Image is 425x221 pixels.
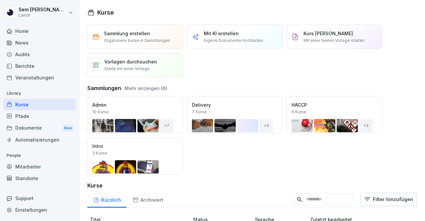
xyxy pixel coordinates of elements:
div: + 7 [160,119,173,132]
p: Library [3,88,76,99]
h3: Kurse [87,181,417,189]
h1: Kurse [97,8,114,17]
p: Sem [PERSON_NAME] [19,7,67,13]
a: News [3,37,76,49]
p: Lanch [19,13,67,18]
p: Eigene Dokumente hochladen [204,38,263,44]
a: DokumenteNew [3,122,76,134]
p: 10 Kurse [92,109,109,115]
a: Veranstaltungen [3,72,76,83]
p: Mit KI erstellen [204,30,239,37]
a: Intro3 Kurse [87,137,183,174]
p: Sammlung erstellen [104,30,150,37]
p: Intro [92,143,178,150]
button: Mehr anzeigen (6) [125,85,167,92]
h3: Sammlungen [87,84,121,92]
a: Kurse [3,99,76,110]
a: Audits [3,49,76,60]
a: Admin10 Kurse+7 [87,96,183,133]
a: Standorte [3,172,76,184]
a: HACCP6 Kurse+3 [287,96,382,133]
p: Delivery [192,101,278,108]
p: People [3,150,76,161]
p: Organisiere Kurse in Sammlungen [104,38,170,44]
p: 7 Kurse [192,109,207,115]
p: 6 Kurse [292,109,306,115]
p: Admin [92,101,178,108]
div: Dokumente [3,122,76,134]
p: Starte mit einer Vorlage [104,66,150,72]
p: Kurs [PERSON_NAME] [303,30,353,37]
p: Mit einer leeren Vorlage starten [303,38,365,44]
a: Archiviert [127,191,169,208]
p: Vorlagen durchsuchen [104,58,157,65]
a: Einstellungen [3,204,76,216]
div: + 3 [359,119,373,132]
div: + 4 [260,119,273,132]
p: HACCP [292,101,377,108]
p: 3 Kurse [92,150,107,156]
div: New [62,124,74,132]
a: Automatisierungen [3,134,76,146]
div: Support [3,192,76,204]
button: Filter hinzufügen [360,193,417,206]
a: Mitarbeiter [3,161,76,172]
a: Pfade [3,110,76,122]
a: Delivery7 Kurse+4 [187,96,283,133]
a: Home [3,25,76,37]
a: Berichte [3,60,76,72]
a: Kürzlich [87,191,127,208]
